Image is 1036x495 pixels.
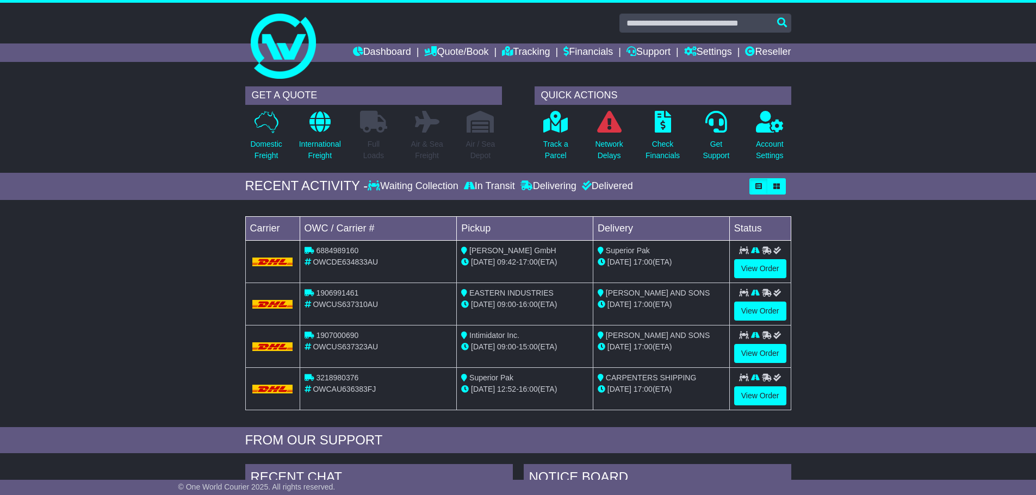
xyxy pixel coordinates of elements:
[178,483,336,491] span: © One World Courier 2025. All rights reserved.
[598,341,725,353] div: (ETA)
[252,385,293,393] img: DHL.png
[519,258,538,266] span: 17:00
[756,139,784,161] p: Account Settings
[466,139,495,161] p: Air / Sea Depot
[634,342,653,351] span: 17:00
[518,180,579,192] div: Delivering
[368,180,461,192] div: Waiting Collection
[250,110,282,167] a: DomesticFreight
[606,331,710,340] span: [PERSON_NAME] AND SONS
[497,300,516,309] span: 09:00
[595,139,623,161] p: Network Delays
[252,258,293,266] img: DHL.png
[607,258,631,266] span: [DATE]
[606,289,710,297] span: [PERSON_NAME] AND SONS
[734,259,786,278] a: View Order
[755,110,784,167] a: AccountSettings
[469,331,519,340] span: Intimidator Inc.
[353,43,411,62] a: Dashboard
[634,258,653,266] span: 17:00
[543,110,569,167] a: Track aParcel
[300,216,457,240] td: OWC / Carrier #
[563,43,613,62] a: Financials
[502,43,550,62] a: Tracking
[245,178,368,194] div: RECENT ACTIVITY -
[299,139,341,161] p: International Freight
[497,258,516,266] span: 09:42
[634,385,653,393] span: 17:00
[252,300,293,309] img: DHL.png
[543,139,568,161] p: Track a Parcel
[606,246,650,255] span: Superior Pak
[299,110,342,167] a: InternationalFreight
[360,139,387,161] p: Full Loads
[606,373,696,382] span: CARPENTERS SHIPPING
[607,385,631,393] span: [DATE]
[702,110,730,167] a: GetSupport
[313,385,376,393] span: OWCAU636383FJ
[461,256,588,268] div: - (ETA)
[316,331,358,340] span: 1907000690
[469,246,556,255] span: [PERSON_NAME] GmbH
[598,256,725,268] div: (ETA)
[684,43,732,62] a: Settings
[497,342,516,351] span: 09:00
[245,216,300,240] td: Carrier
[497,385,516,393] span: 12:52
[745,43,791,62] a: Reseller
[598,299,725,310] div: (ETA)
[593,216,729,240] td: Delivery
[250,139,282,161] p: Domestic Freight
[594,110,623,167] a: NetworkDelays
[598,384,725,395] div: (ETA)
[519,385,538,393] span: 16:00
[634,300,653,309] span: 17:00
[535,86,791,105] div: QUICK ACTIONS
[703,139,729,161] p: Get Support
[313,258,378,266] span: OWCDE634833AU
[734,344,786,363] a: View Order
[313,300,378,309] span: OWCUS637310AU
[471,385,495,393] span: [DATE]
[424,43,488,62] a: Quote/Book
[245,464,513,493] div: RECENT CHAT
[461,341,588,353] div: - (ETA)
[471,258,495,266] span: [DATE]
[313,342,378,351] span: OWCUS637323AU
[734,386,786,405] a: View Order
[729,216,791,240] td: Status
[457,216,593,240] td: Pickup
[461,180,518,192] div: In Transit
[519,342,538,351] span: 15:00
[579,180,633,192] div: Delivered
[316,246,358,255] span: 6884989160
[471,300,495,309] span: [DATE]
[245,86,502,105] div: GET A QUOTE
[469,289,554,297] span: EASTERN INDUSTRIES
[645,110,680,167] a: CheckFinancials
[607,300,631,309] span: [DATE]
[646,139,680,161] p: Check Financials
[471,342,495,351] span: [DATE]
[519,300,538,309] span: 16:00
[469,373,513,382] span: Superior Pak
[411,139,443,161] p: Air & Sea Freight
[245,433,791,448] div: FROM OUR SUPPORT
[316,373,358,382] span: 3218980376
[626,43,671,62] a: Support
[316,289,358,297] span: 1906991461
[734,302,786,321] a: View Order
[607,342,631,351] span: [DATE]
[252,342,293,351] img: DHL.png
[461,384,588,395] div: - (ETA)
[524,464,791,493] div: NOTICE BOARD
[461,299,588,310] div: - (ETA)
